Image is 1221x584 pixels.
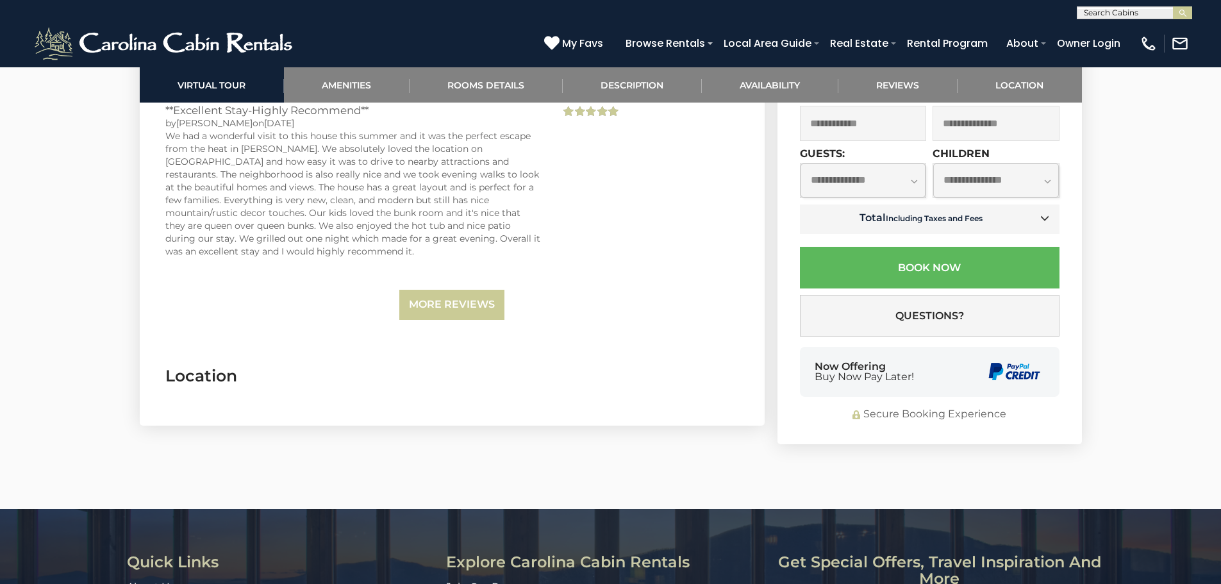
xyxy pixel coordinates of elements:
a: Local Area Guide [717,32,818,54]
a: Location [958,67,1082,103]
img: White-1-2.png [32,24,298,63]
a: Real Estate [824,32,895,54]
span: Buy Now Pay Later! [815,372,914,382]
div: Now Offering [815,362,914,382]
small: Including Taxes and Fees [886,214,983,224]
a: Reviews [838,67,958,103]
span: [PERSON_NAME] [176,117,253,129]
a: Browse Rentals [619,32,711,54]
a: Rooms Details [410,67,563,103]
a: Amenities [284,67,410,103]
h3: **Excellent Stay-Highly Recommend** [165,104,542,116]
div: by on [165,117,542,129]
span: My Favs [562,35,603,51]
a: Description [563,67,702,103]
button: Questions? [800,296,1059,337]
img: phone-regular-white.png [1140,35,1158,53]
button: Book Now [800,247,1059,289]
a: My Favs [544,35,606,52]
a: Availability [702,67,838,103]
div: We had a wonderful visit to this house this summer and it was the perfect escape from the heat in... [165,129,542,258]
a: Owner Login [1051,32,1127,54]
a: Virtual Tour [140,67,284,103]
span: [DATE] [264,117,294,129]
label: Children [933,148,990,160]
h3: Location [165,365,739,387]
img: mail-regular-white.png [1171,35,1189,53]
h3: Explore Carolina Cabin Rentals [446,554,765,571]
a: About [1000,32,1045,54]
a: Rental Program [901,32,994,54]
a: More Reviews [399,290,504,320]
div: Secure Booking Experience [800,408,1059,422]
td: Total [800,205,1059,235]
h3: Quick Links [127,554,436,571]
label: Guests: [800,148,845,160]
